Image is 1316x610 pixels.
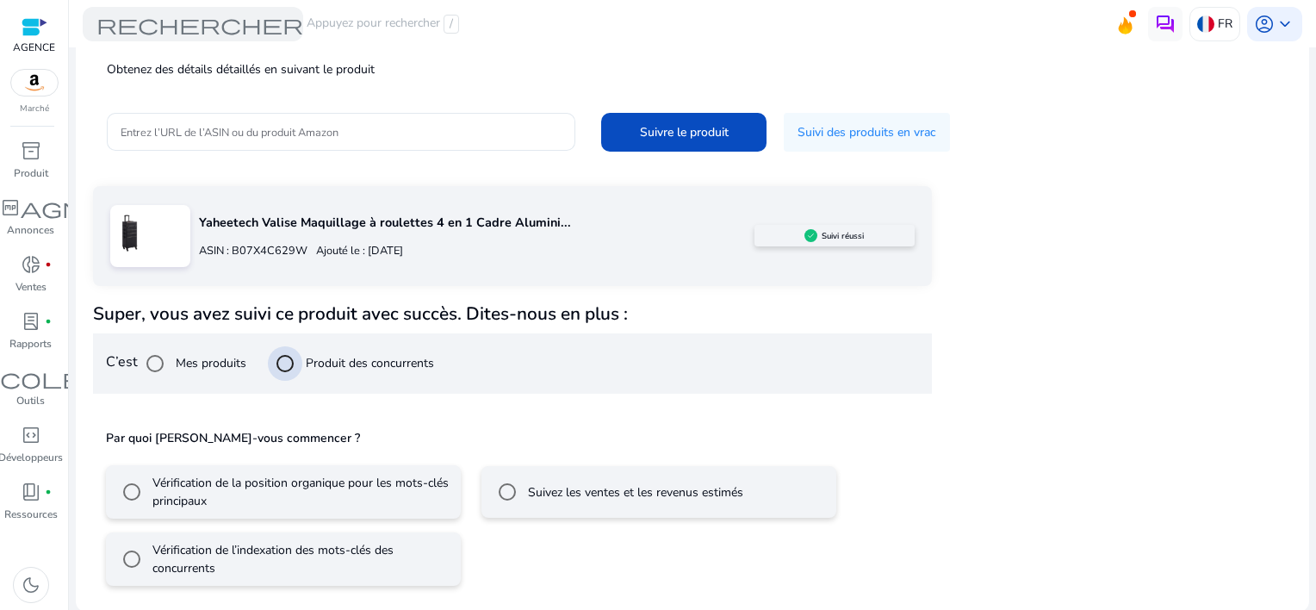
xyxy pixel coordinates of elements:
span: fiber_manual_record [45,261,52,268]
p: Obtenez des détails détaillés en suivant le produit [107,60,1278,78]
span: account_circle [1254,14,1275,34]
p: Outils [16,393,45,408]
p: ASIN : B07X4C629W [199,243,307,259]
span: fiber_manual_record [45,318,52,325]
span: keyboard_arrow_down [1275,14,1295,34]
span: lab_profile [21,311,41,332]
span: rechercher [96,14,303,34]
p: Marché [20,103,49,115]
span: donut_small [21,254,41,275]
p: AGENCE [13,40,55,55]
img: 71VPSQcIIRL.jpg [110,214,149,252]
p: Ajouté le : [DATE] [307,243,403,259]
button: Suivre le produit [601,113,767,152]
span: Suivi des produits en vrac [798,123,936,141]
font: Appuyez pour rechercher [307,15,440,34]
span: inventory_2 [21,140,41,161]
p: Ventes [16,279,47,295]
button: Suivi des produits en vrac [784,113,950,152]
span: code_blocks [21,425,41,445]
p: Rapports [9,336,52,352]
span: dark_mode [21,575,41,595]
h5: Suivi réussi [822,231,864,241]
h5: Par quoi [PERSON_NAME]-vous commencer ? [106,430,919,447]
label: Suivez les ventes et les revenus estimés [525,483,743,501]
label: Mes produits [172,354,246,372]
img: sellerapp_active [804,229,817,242]
span: book_4 [21,482,41,502]
img: fr.svg [1197,16,1214,33]
p: Produit [14,165,48,181]
font: C’est [106,352,138,371]
h4: Super, vous avez suivi ce produit avec succès. Dites-nous en plus : [93,303,932,325]
span: fiber_manual_record [45,489,52,495]
p: Annonces [7,222,54,238]
p: Ressources [4,507,58,522]
label: Produit des concurrents [302,354,434,372]
label: Vérification de la position organique pour les mots-clés principaux [149,474,452,510]
span: / [444,15,459,34]
span: Suivre le produit [640,123,729,141]
img: amazon.svg [11,70,58,96]
label: Vérification de l’indexation des mots-clés des concurrents [149,541,452,577]
p: FR [1218,9,1232,39]
p: Yaheetech Valise Maquillage à roulettes 4 en 1 Cadre Alumini... [199,214,754,233]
